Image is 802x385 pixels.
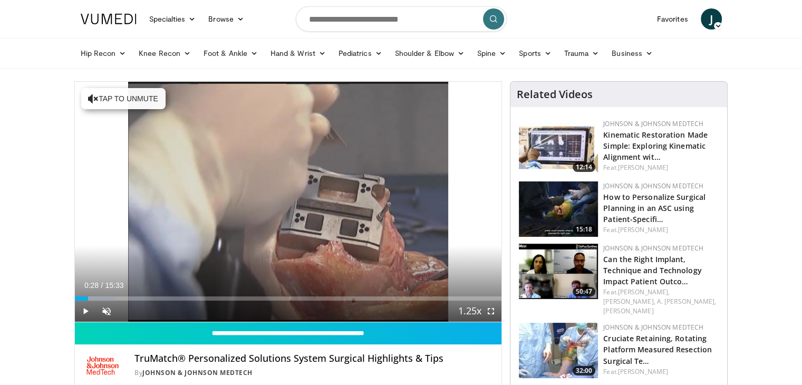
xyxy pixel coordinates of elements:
span: / [101,281,103,290]
img: d2f1f5c7-4d42-4b3c-8b00-625fa3d8e1f2.150x105_q85_crop-smart_upscale.jpg [519,119,598,175]
div: Progress Bar [75,296,502,301]
a: [PERSON_NAME] [603,306,653,315]
h4: TruMatch® Personalized Solutions System Surgical Highlights & Tips [134,353,493,364]
a: 12:14 [519,119,598,175]
a: 32:00 [519,323,598,378]
a: A. [PERSON_NAME], [657,297,717,306]
a: 15:18 [519,181,598,237]
img: f0e07374-00cf-42d7-9316-c92f04c59ece.150x105_q85_crop-smart_upscale.jpg [519,323,598,378]
a: Cruciate Retaining, Rotating Platform Measured Resection Surgical Te… [603,333,712,365]
button: Fullscreen [480,301,501,322]
button: Playback Rate [459,301,480,322]
a: Trauma [558,43,606,64]
span: 15:33 [105,281,123,290]
a: [PERSON_NAME] [618,367,668,376]
img: Johnson & Johnson MedTech [83,353,122,378]
div: Feat. [603,225,719,235]
a: Foot & Ankle [197,43,264,64]
a: Specialties [143,8,202,30]
a: [PERSON_NAME], [618,287,670,296]
span: 12:14 [573,162,595,172]
a: [PERSON_NAME] [618,225,668,234]
a: Johnson & Johnson MedTech [603,323,703,332]
div: By [134,368,493,378]
a: How to Personalize Surgical Planning in an ASC using Patient-Specifi… [603,192,706,224]
a: Spine [471,43,513,64]
img: VuMedi Logo [81,14,137,24]
span: 32:00 [573,366,595,376]
video-js: Video Player [75,82,502,322]
h4: Related Videos [517,88,593,101]
div: Feat. [603,163,719,172]
a: [PERSON_NAME], [603,297,655,306]
a: Hand & Wrist [264,43,332,64]
span: 15:18 [573,225,595,234]
a: Business [605,43,659,64]
img: b5400aea-374e-4711-be01-d494341b958b.png.150x105_q85_crop-smart_upscale.png [519,244,598,299]
a: Can the Right Implant, Technique and Technology Impact Patient Outco… [603,254,701,286]
a: Kinematic Restoration Made Simple: Exploring Kinematic Alignment wit… [603,130,708,162]
a: Shoulder & Elbow [389,43,471,64]
a: Knee Recon [132,43,197,64]
a: Favorites [651,8,694,30]
img: 472a121b-35d4-4ec2-8229-75e8a36cd89a.150x105_q85_crop-smart_upscale.jpg [519,181,598,237]
span: 0:28 [84,281,99,290]
button: Tap to unmute [81,88,166,109]
a: Johnson & Johnson MedTech [603,244,703,253]
a: Hip Recon [74,43,133,64]
a: Johnson & Johnson MedTech [142,368,253,377]
a: Johnson & Johnson MedTech [603,181,703,190]
button: Play [75,301,96,322]
a: Pediatrics [332,43,389,64]
div: Feat. [603,287,719,316]
a: Sports [513,43,558,64]
span: 50:47 [573,287,595,296]
button: Unmute [96,301,117,322]
a: 50:47 [519,244,598,299]
div: Feat. [603,367,719,377]
a: Johnson & Johnson MedTech [603,119,703,128]
a: [PERSON_NAME] [618,163,668,172]
a: Browse [202,8,250,30]
input: Search topics, interventions [296,6,507,32]
a: J [701,8,722,30]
